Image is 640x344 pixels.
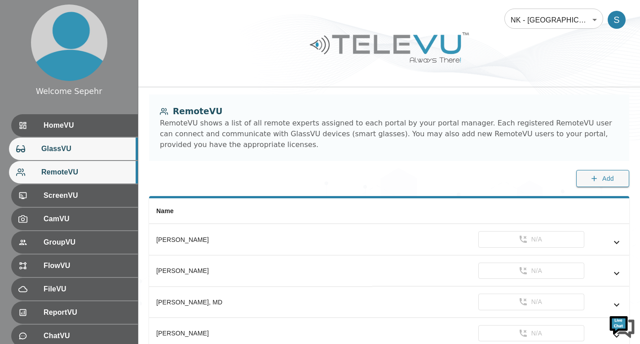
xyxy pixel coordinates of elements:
div: ScreenVU [11,184,138,207]
span: RemoteVU [41,167,131,178]
div: RemoteVU [160,105,618,118]
span: We're online! [52,113,124,204]
span: FlowVU [44,260,131,271]
span: Add [602,173,614,184]
div: FlowVU [11,255,138,277]
span: ScreenVU [44,190,131,201]
span: GroupVU [44,237,131,248]
div: Chat with us now [47,47,151,59]
div: RemoteVU shows a list of all remote experts assigned to each portal by your portal manager. Each ... [160,118,618,150]
span: Name [156,207,174,214]
span: GlassVU [41,143,131,154]
div: RemoteVU [9,161,138,183]
div: [PERSON_NAME] [156,266,365,275]
span: CamVU [44,214,131,224]
div: NK - [GEOGRAPHIC_DATA] - [PERSON_NAME] [504,7,603,32]
span: HomeVU [44,120,131,131]
div: [PERSON_NAME] [156,329,365,338]
div: S [608,11,626,29]
div: CamVU [11,208,138,230]
div: ReportVU [11,301,138,324]
textarea: Type your message and hit 'Enter' [4,246,171,277]
div: Welcome Sepehr [36,85,102,97]
span: ChatVU [44,331,131,341]
span: ReportVU [44,307,131,318]
div: [PERSON_NAME] [156,235,365,244]
div: HomeVU [11,114,138,137]
div: GlassVU [9,138,138,160]
div: Minimize live chat window [147,4,169,26]
img: Chat Widget [609,313,636,340]
div: FileVU [11,278,138,300]
img: profile.png [31,4,107,81]
div: GroupVU [11,231,138,254]
div: [PERSON_NAME], MD [156,298,365,307]
img: Logo [309,29,470,66]
span: FileVU [44,284,131,295]
img: d_736959983_company_1615157101543_736959983 [15,42,38,64]
button: Add [576,170,629,188]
